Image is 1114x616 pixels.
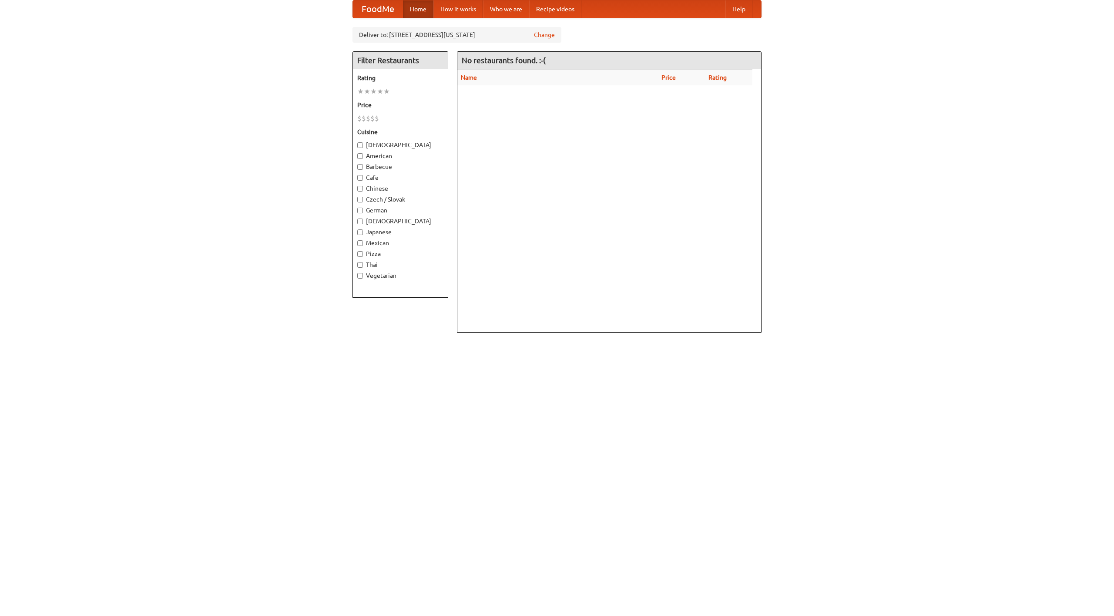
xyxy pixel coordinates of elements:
a: How it works [433,0,483,18]
a: Name [461,74,477,81]
label: Cafe [357,173,443,182]
label: German [357,206,443,215]
li: $ [362,114,366,123]
label: American [357,151,443,160]
input: [DEMOGRAPHIC_DATA] [357,219,363,224]
li: $ [357,114,362,123]
label: Thai [357,260,443,269]
input: Pizza [357,251,363,257]
label: Czech / Slovak [357,195,443,204]
li: $ [370,114,375,123]
label: Japanese [357,228,443,236]
input: Czech / Slovak [357,197,363,202]
li: ★ [357,87,364,96]
input: Barbecue [357,164,363,170]
a: Help [725,0,752,18]
a: Change [534,30,555,39]
li: ★ [383,87,390,96]
a: Rating [708,74,727,81]
a: Home [403,0,433,18]
input: American [357,153,363,159]
label: Barbecue [357,162,443,171]
label: Vegetarian [357,271,443,280]
li: $ [366,114,370,123]
a: Who we are [483,0,529,18]
li: ★ [370,87,377,96]
label: Mexican [357,239,443,247]
a: FoodMe [353,0,403,18]
input: Japanese [357,229,363,235]
label: [DEMOGRAPHIC_DATA] [357,141,443,149]
label: Pizza [357,249,443,258]
input: [DEMOGRAPHIC_DATA] [357,142,363,148]
label: [DEMOGRAPHIC_DATA] [357,217,443,226]
input: Chinese [357,186,363,192]
input: German [357,208,363,213]
li: $ [375,114,379,123]
a: Recipe videos [529,0,581,18]
input: Vegetarian [357,273,363,279]
li: ★ [377,87,383,96]
input: Mexican [357,240,363,246]
input: Thai [357,262,363,268]
h5: Cuisine [357,128,443,136]
h5: Rating [357,74,443,82]
h4: Filter Restaurants [353,52,448,69]
a: Price [661,74,676,81]
label: Chinese [357,184,443,193]
div: Deliver to: [STREET_ADDRESS][US_STATE] [352,27,561,43]
h5: Price [357,101,443,109]
li: ★ [364,87,370,96]
ng-pluralize: No restaurants found. :-( [462,56,546,64]
input: Cafe [357,175,363,181]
